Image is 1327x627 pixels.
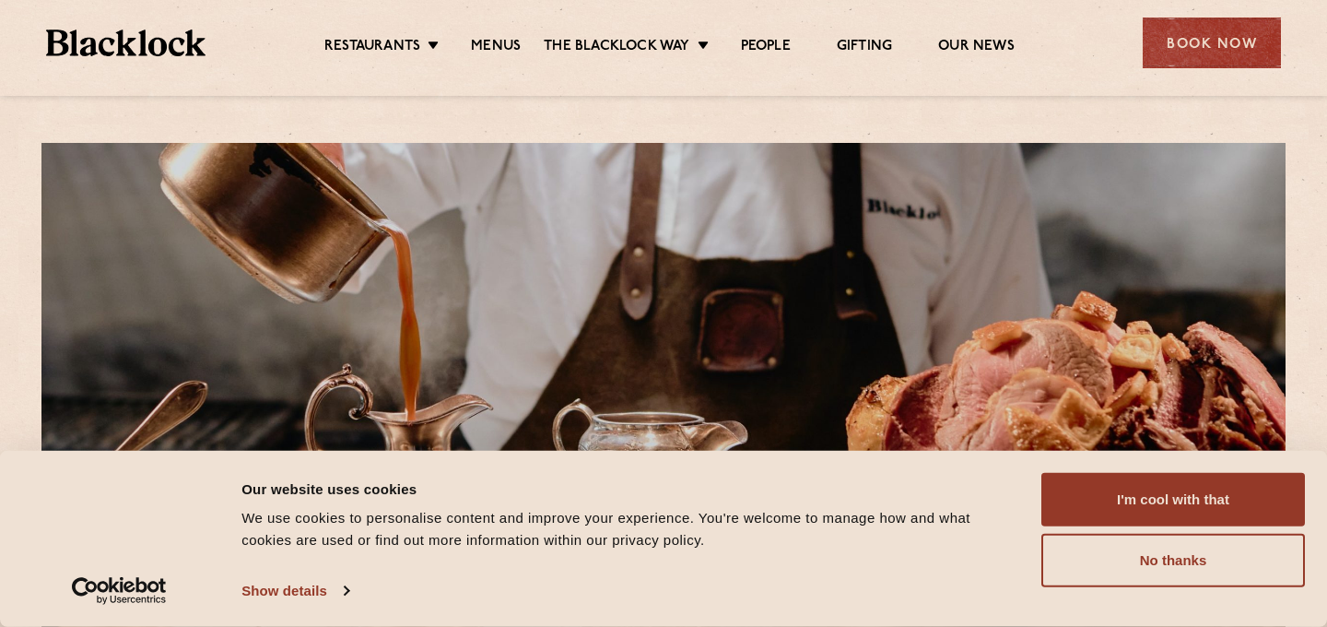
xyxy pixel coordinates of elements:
button: I'm cool with that [1041,473,1305,526]
a: Menus [471,38,521,58]
div: Our website uses cookies [241,478,1020,500]
img: BL_Textured_Logo-footer-cropped.svg [46,30,206,56]
div: We use cookies to personalise content and improve your experience. You're welcome to manage how a... [241,507,1020,551]
button: No thanks [1041,534,1305,587]
a: Restaurants [324,38,420,58]
a: Usercentrics Cookiebot - opens in a new window [39,577,200,605]
a: Our News [938,38,1015,58]
a: The Blacklock Way [544,38,689,58]
a: People [741,38,791,58]
div: Book Now [1143,18,1281,68]
a: Show details [241,577,348,605]
a: Gifting [837,38,892,58]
